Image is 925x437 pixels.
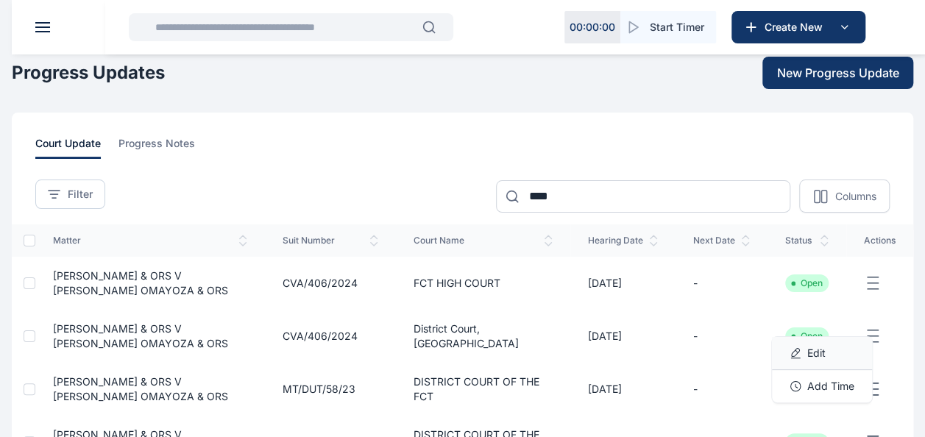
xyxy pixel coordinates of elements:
td: - [676,257,768,310]
span: Edit [807,346,826,360]
button: EditAdd Time [864,327,896,346]
span: Start Timer [650,20,704,35]
span: next date [693,235,750,246]
li: Open [791,277,823,289]
span: suit number [283,235,378,246]
button: Create New [731,11,865,43]
span: status [785,235,829,246]
p: 00 : 00 : 00 [570,20,615,35]
span: hearing date [588,235,658,246]
button: Filter [35,180,105,209]
h1: Progress Updates [12,61,165,85]
span: New Progress Update [777,64,899,82]
span: matter [53,235,247,246]
span: Create New [759,20,835,35]
a: progress notes [118,136,213,159]
td: CVA/406/2024 [265,257,396,310]
span: court update [35,136,101,159]
li: Open [791,330,823,342]
a: court update [35,136,118,159]
td: [DATE] [570,363,676,416]
td: - [676,363,768,416]
td: District Court, [GEOGRAPHIC_DATA] [396,310,570,363]
button: Columns [799,180,890,213]
td: DISTRICT COURT OF THE FCT [396,363,570,416]
span: actions [864,235,896,246]
td: [DATE] [570,310,676,363]
td: FCT HIGH COURT [396,257,570,310]
td: [DATE] [570,257,676,310]
a: [PERSON_NAME] & ORS V [PERSON_NAME] OMAYOZA & ORS [53,269,228,296]
a: [PERSON_NAME] & ORS V [PERSON_NAME] OMAYOZA & ORS [53,322,228,349]
td: CVA/406/2024 [265,310,396,363]
td: MT/DUT/58/23 [265,363,396,416]
span: Filter [68,187,93,202]
span: progress notes [118,136,195,159]
span: court name [414,235,553,246]
span: Add Time [807,379,854,394]
button: Start Timer [620,11,716,43]
td: - [676,310,768,363]
a: [PERSON_NAME] & ORS V [PERSON_NAME] OMAYOZA & ORS [53,375,228,402]
p: Columns [834,189,876,204]
button: New Progress Update [762,57,913,89]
